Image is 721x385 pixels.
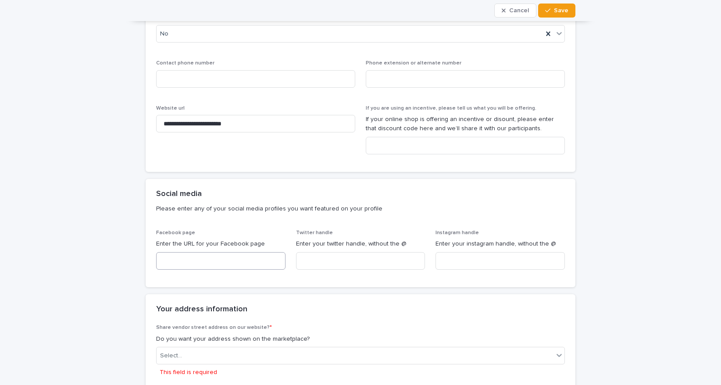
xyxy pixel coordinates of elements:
span: Phone extension or alternate number [366,61,461,66]
p: Enter your twitter handle, without the @ [296,239,425,249]
h2: Your address information [156,305,247,314]
p: This field is required [160,368,217,377]
div: Select... [160,351,182,360]
p: Enter the URL for your Facebook page [156,239,286,249]
span: Share vendor street address on our website? [156,325,272,330]
span: Instagram handle [435,230,479,235]
span: Cancel [509,7,529,14]
span: Twitter handle [296,230,333,235]
button: Cancel [494,4,536,18]
span: If you are using an incentive, please tell us what you will be offering. [366,106,536,111]
span: Website url [156,106,185,111]
p: If your online shop is offering an incentive or disount, please enter that discount code here and... [366,115,565,133]
span: Facebook page [156,230,195,235]
span: Contact phone number [156,61,214,66]
p: Please enter any of your social media profiles you want featured on your profile [156,205,561,213]
span: No [160,29,168,39]
h2: Social media [156,189,202,199]
span: Save [554,7,568,14]
button: Save [538,4,575,18]
p: Enter your instagram handle, without the @ [435,239,565,249]
p: Do you want your address shown on the marketplace? [156,335,565,344]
